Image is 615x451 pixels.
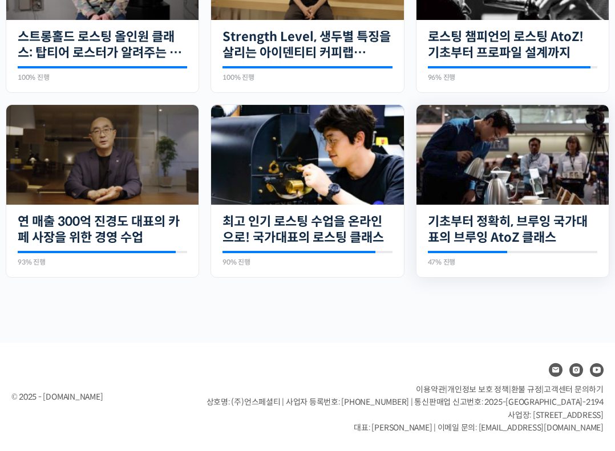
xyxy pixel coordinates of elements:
div: 100% 진행 [222,74,392,81]
div: 93% 진행 [18,259,187,266]
a: 설정 [147,356,219,385]
a: 환불 규정 [511,384,542,395]
span: 고객센터 문의하기 [544,384,604,395]
p: | | | 상호명: (주)언스페셜티 | 사업자 등록번호: [PHONE_NUMBER] | 통신판매업 신고번호: 2025-[GEOGRAPHIC_DATA]-2194 사업장: [ST... [207,383,604,434]
a: 스트롱홀드 로스팅 올인원 클래스: 탑티어 로스터가 알려주는 스트롱홀드 A to Z 가이드 [18,29,187,60]
div: 100% 진행 [18,74,187,81]
div: 96% 진행 [428,74,597,81]
a: 연 매출 300억 진경도 대표의 카페 사장을 위한 경영 수업 [18,214,187,245]
span: 대화 [104,374,118,383]
a: 기초부터 정확히, 브루잉 국가대표의 브루잉 AtoZ 클래스 [428,214,597,245]
a: 홈 [3,356,75,385]
div: 90% 진행 [222,259,392,266]
a: 개인정보 보호 정책 [447,384,509,395]
span: 홈 [36,373,43,383]
a: 최고 인기 로스팅 수업을 온라인으로! 국가대표의 로스팅 클래스 [222,214,392,245]
div: 47% 진행 [428,259,597,266]
a: 로스팅 챔피언의 로스팅 AtoZ! 기초부터 프로파일 설계까지 [428,29,597,60]
a: Strength Level, 생두별 특징을 살리는 아이덴티티 커피랩 [PERSON_NAME] [PERSON_NAME]의 로스팅 클래스 [222,29,392,60]
a: 대화 [75,356,147,385]
span: 설정 [176,373,190,383]
div: © 2025 - [DOMAIN_NAME] [11,389,178,405]
a: 이용약관 [416,384,445,395]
